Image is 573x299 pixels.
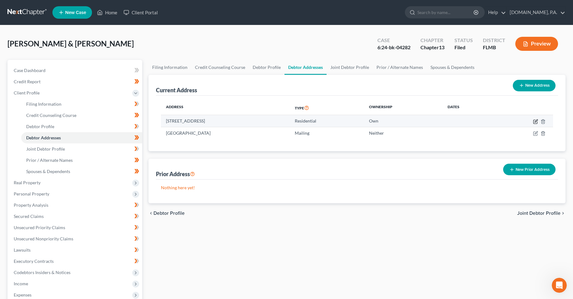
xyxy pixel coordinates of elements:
button: go back [4,2,16,14]
div: Status [454,37,473,44]
a: Prior / Alternate Names [373,60,427,75]
a: Unsecured Nonpriority Claims [9,233,142,244]
th: Ownership [364,101,443,115]
div: We created a brand new case, we input and Invited to the portal. [PERSON_NAME] rec'd a welcome em... [27,3,115,70]
a: Prior / Alternate Names [21,155,142,166]
span: Expenses [14,292,32,297]
div: Chapter [420,37,444,44]
span: Unsecured Priority Claims [14,225,65,230]
span: Client Profile [14,90,40,95]
span: Debtor Profile [26,124,54,129]
div: FLMB [483,44,505,51]
span: Codebtors Insiders & Notices [14,270,70,275]
a: Help [485,7,506,18]
a: Debtor Addresses [284,60,327,75]
a: [DOMAIN_NAME], P.A. [507,7,565,18]
span: Joint Debtor Profile [517,211,561,216]
a: Credit Report [9,76,142,87]
span: Lawsuits [14,247,31,253]
td: [GEOGRAPHIC_DATA] [161,127,290,139]
button: New Prior Address [503,164,556,175]
span: Prior / Alternate Names [26,157,73,163]
span: Filing Information [26,101,61,107]
i: chevron_left [148,211,153,216]
input: Search by name... [417,7,474,18]
a: Home [94,7,120,18]
div: We then went to resend and was pre-populated in the resend box...partial fix... [27,73,115,98]
p: Active 45m ago [30,8,62,14]
button: Upload attachment [30,204,35,209]
button: Emoji picker [10,204,15,209]
img: Profile image for Katie [18,3,28,13]
td: Residential [290,115,364,127]
iframe: Intercom live chat [552,278,567,293]
span: Personal Property [14,191,49,196]
div: Current Address [156,86,197,94]
a: [PERSON_NAME][EMAIL_ADDRESS][DOMAIN_NAME] [27,113,104,124]
a: Credit Counseling Course [21,110,142,121]
button: Preview [515,37,558,51]
div: Upon hitting resend, however....same results as the invite test above...To: and the CC: , another... [27,101,115,137]
button: Gif picker [20,204,25,209]
a: Secured Claims [9,211,142,222]
a: Joint Debtor Profile [327,60,373,75]
span: Property Analysis [14,202,48,208]
textarea: Message… [5,191,119,202]
button: chevron_left Debtor Profile [148,211,185,216]
div: You shouldn't have to resend since we fixed it so it goes out on the initial send but I will do a... [10,165,97,208]
a: Filing Information [21,99,142,110]
span: Case Dashboard [14,68,46,73]
span: Debtor Profile [153,211,185,216]
span: Debtor Addresses [26,135,61,140]
div: District [483,37,505,44]
span: Joint Debtor Profile [26,146,65,152]
a: Spouses & Dependents [21,166,142,177]
th: Dates [443,101,494,115]
a: [PERSON_NAME][EMAIL_ADDRESS][DOMAIN_NAME].....partially [27,52,104,63]
div: I hope this is helpful for you. It's partially fixed! Yay! [27,141,115,153]
a: Debtor Profile [249,60,284,75]
th: Address [161,101,290,115]
th: Type [290,101,364,115]
span: New Case [65,10,86,15]
div: 6:24-bk-04282 [377,44,410,51]
a: Joint Debtor Profile [21,143,142,155]
td: Mailing [290,127,364,139]
span: Income [14,281,28,286]
a: [PERSON_NAME][EMAIL_ADDRESS][DOMAIN_NAME] [27,125,104,137]
a: Property Analysis [9,200,142,211]
div: Prior Address [156,170,195,178]
td: [STREET_ADDRESS] [161,115,290,127]
span: Real Property [14,180,41,185]
span: Executory Contracts [14,258,54,264]
span: Spouses & Dependents [26,169,70,174]
td: Neither [364,127,443,139]
h1: [PERSON_NAME] [30,3,71,8]
a: Unsecured Priority Claims [9,222,142,233]
button: New Address [513,80,556,91]
a: Lawsuits [9,244,142,256]
span: 13 [439,44,444,50]
span: Credit Counseling Course [26,113,76,118]
i: chevron_right [561,211,566,216]
div: Close [109,2,121,14]
a: Debtor Profile [21,121,142,132]
button: Send a message… [107,202,117,212]
p: Nothing here yet! [161,185,553,191]
a: [PERSON_NAME][EMAIL_ADDRESS][DOMAIN_NAME] [27,80,112,91]
a: Executory Contracts [9,256,142,267]
span: Unsecured Nonpriority Claims [14,236,73,241]
a: [PERSON_NAME][EMAIL_ADDRESS][DOMAIN_NAME] [27,40,104,51]
div: Case [377,37,410,44]
a: Spouses & Dependents [427,60,478,75]
div: Chapter [420,44,444,51]
a: Filing Information [148,60,191,75]
a: Credit Counseling Course [191,60,249,75]
div: Katie says… [5,162,120,217]
td: Own [364,115,443,127]
span: Secured Claims [14,214,44,219]
a: Debtor Addresses [21,132,142,143]
span: [PERSON_NAME] & [PERSON_NAME] [7,39,134,48]
a: Client Portal [120,7,161,18]
button: Joint Debtor Profile chevron_right [517,211,566,216]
